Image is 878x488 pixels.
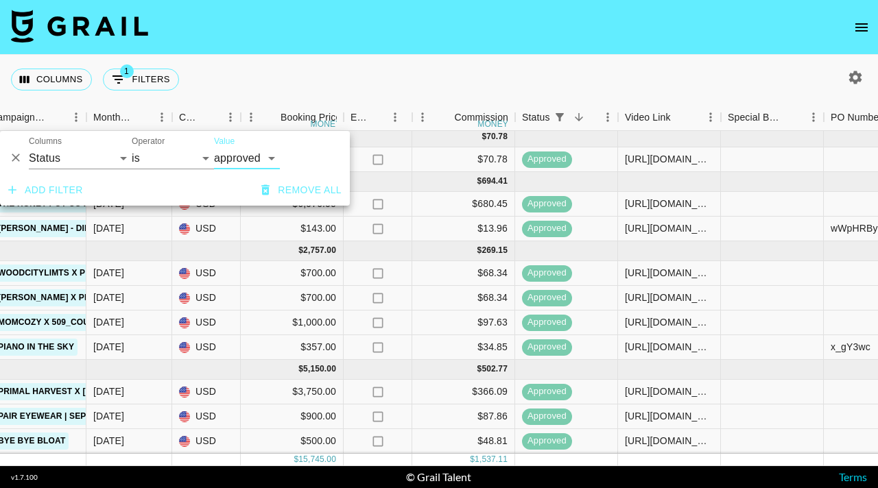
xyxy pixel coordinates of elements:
button: Sort [201,108,220,127]
div: Month Due [93,104,132,131]
div: Expenses: Remove Commission? [344,104,412,131]
div: wWpHRBy [831,221,878,235]
div: $700.00 [241,261,344,286]
button: Menu [803,107,824,127]
div: USD [172,335,241,360]
div: $48.81 [412,429,515,454]
div: $97.63 [412,310,515,335]
span: approved [522,291,572,304]
span: approved [522,316,572,329]
div: https://www.tiktok.com/@cynthia_lifts/video/7528142623681350925?_r=1&_t=ZT-8y6yGCKFuST [625,221,713,235]
div: $68.34 [412,286,515,310]
span: approved [522,435,572,448]
button: Sort [435,108,454,127]
span: approved [522,267,572,280]
div: money [477,120,508,128]
div: https://www.tiktok.com/@kaitlyn.drew/video/7540377250282081567 [625,291,713,304]
div: $366.09 [412,380,515,404]
div: Video Link [625,104,671,131]
div: $ [482,131,486,143]
div: Status [522,104,550,131]
div: Aug '25 [93,315,124,329]
span: 1 [120,64,134,78]
div: Status [515,104,618,131]
div: Aug '25 [93,266,124,280]
div: USD [172,404,241,429]
div: 5,150.00 [303,363,336,375]
div: USD [172,286,241,310]
div: 1,537.11 [475,454,508,465]
div: $ [298,245,303,256]
div: 694.41 [482,175,508,187]
div: Month Due [86,104,172,131]
div: USD [172,310,241,335]
div: https://www.tiktok.com/@509_couple/photo/7521565898461809951 [625,152,713,166]
div: money [311,120,342,128]
img: Grail Talent [11,10,148,42]
div: https://www.tiktok.com/@woodcitylimits/video/7544105480537263373 [625,266,713,280]
div: $ [477,245,482,256]
button: Select columns [11,69,92,90]
div: Video Link [618,104,721,131]
div: Jul '25 [93,221,124,235]
button: Menu [241,107,261,127]
label: Value [214,136,235,147]
div: v 1.7.100 [11,473,38,482]
button: Menu [700,107,721,127]
div: $500.00 [241,429,344,454]
div: 269.15 [482,245,508,256]
div: https://www.instagram.com/p/DOMCVTXjspO/ [625,385,713,398]
div: Sep '25 [93,385,124,398]
div: $900.00 [241,404,344,429]
button: Sort [47,108,66,127]
div: $ [477,175,482,187]
div: $3,750.00 [241,380,344,404]
span: approved [522,385,572,398]
div: https://www.tiktok.com/@kaitlyn.drew/video/7546650495474076959 [625,409,713,423]
div: $87.86 [412,404,515,429]
div: https://www.youtube.com/shorts/GZWSSKBf2fE [625,340,713,354]
button: Add filter [3,178,88,203]
div: USD [172,429,241,454]
div: USD [172,217,241,241]
span: approved [522,222,572,235]
div: Currency [179,104,201,131]
div: 70.78 [486,131,508,143]
button: Menu [412,107,433,127]
div: $13.96 [412,217,515,241]
button: Show filters [103,69,179,90]
div: USD [172,261,241,286]
div: https://www.tiktok.com/@509_couple/video/7538092833132023071 [625,315,713,329]
div: $680.45 [412,192,515,217]
div: $ [470,454,475,465]
button: Delete [5,147,26,168]
button: Sort [261,108,281,127]
div: Sep '25 [93,434,124,448]
div: Booking Price [281,104,341,131]
button: Remove all [256,178,347,203]
button: Menu [597,107,618,127]
label: Columns [29,136,62,147]
span: approved [522,153,572,166]
div: Special Booking Type [721,104,824,131]
div: $68.34 [412,261,515,286]
button: Show filters [550,108,569,127]
div: https://www.tiktok.com/@509_couple/video/7533432131389869343 [625,197,713,210]
div: 502.77 [482,363,508,375]
span: approved [522,410,572,423]
div: © Grail Talent [406,470,471,484]
button: Menu [152,107,172,127]
div: Special Booking Type [728,104,784,131]
div: 15,745.00 [298,454,336,465]
span: approved [522,341,572,354]
button: Sort [132,108,152,127]
div: 2,757.00 [303,245,336,256]
div: Currency [172,104,241,131]
div: $357.00 [241,335,344,360]
span: approved [522,197,572,210]
button: Sort [370,108,389,127]
div: $ [477,363,482,375]
button: Sort [671,108,690,127]
div: Aug '25 [93,291,124,304]
div: $34.85 [412,335,515,360]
